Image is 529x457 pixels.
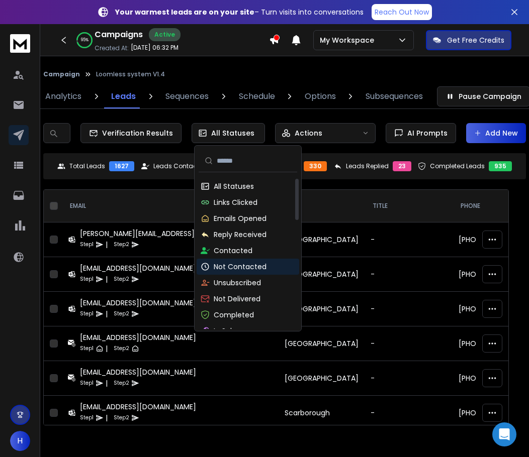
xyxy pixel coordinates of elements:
[365,222,453,257] td: -
[403,128,448,138] span: AI Prompts
[80,240,94,250] p: Step 1
[153,162,207,170] p: Leads Contacted
[365,326,453,361] td: -
[80,274,94,284] p: Step 1
[10,431,30,451] button: H
[81,37,89,43] p: 95 %
[346,162,389,170] p: Leads Replied
[106,344,108,354] p: |
[365,190,453,222] th: Title
[453,361,524,396] td: [PHONE_NUMBER]
[106,378,108,388] p: |
[106,413,108,423] p: |
[279,396,365,430] td: Scarborough
[159,84,215,108] a: Sequences
[214,262,267,272] p: Not Contacted
[295,128,322,138] p: Actions
[214,197,257,207] p: Links Clicked
[80,402,196,412] div: [EMAIL_ADDRESS][DOMAIN_NAME]
[214,326,270,336] p: In Subsequence
[80,123,182,143] button: Verification Results
[453,396,524,430] td: [PHONE_NUMBER]
[279,222,365,257] td: [GEOGRAPHIC_DATA]
[239,90,275,102] p: Schedule
[114,344,129,354] p: Step 2
[80,344,94,354] p: Step 1
[114,240,129,250] p: Step 2
[69,162,105,170] p: Total Leads
[80,332,196,342] div: [EMAIL_ADDRESS][DOMAIN_NAME]
[114,309,129,319] p: Step 2
[430,162,485,170] p: Completed Leads
[165,90,209,102] p: Sequences
[386,123,456,143] button: AI Prompts
[115,7,364,17] p: – Turn visits into conversations
[279,257,365,292] td: [GEOGRAPHIC_DATA]
[214,181,254,191] p: All Statuses
[111,90,136,102] p: Leads
[453,326,524,361] td: [PHONE_NUMBER]
[211,128,254,138] p: All Statuses
[447,35,504,45] p: Get Free Credits
[131,44,179,52] p: [DATE] 06:32 PM
[95,44,129,52] p: Created At:
[214,294,260,304] p: Not Delivered
[43,70,80,78] button: Campaign
[80,413,94,423] p: Step 1
[365,292,453,326] td: -
[360,84,429,108] a: Subsequences
[80,263,196,273] div: [EMAIL_ADDRESS][DOMAIN_NAME]
[45,90,81,102] p: Analytics
[80,228,251,239] div: [PERSON_NAME][EMAIL_ADDRESS][DOMAIN_NAME]
[492,422,516,446] div: Open Intercom Messenger
[98,128,173,138] span: Verification Results
[214,213,267,223] p: Emails Opened
[366,90,423,102] p: Subsequences
[214,246,252,256] p: Contacted
[365,257,453,292] td: -
[114,378,129,388] p: Step 2
[214,230,267,240] p: Reply Received
[10,34,30,53] img: logo
[214,310,254,320] p: Completed
[305,90,336,102] p: Options
[39,84,87,108] a: Analytics
[115,7,254,17] strong: Your warmest leads are on your site
[453,190,524,222] th: Phone
[279,190,365,222] th: city
[114,274,129,284] p: Step 2
[279,361,365,396] td: [GEOGRAPHIC_DATA]
[489,161,512,171] div: 935
[304,161,327,171] div: 330
[320,35,378,45] p: My Workspace
[149,28,181,41] div: Active
[365,361,453,396] td: -
[95,29,143,41] h1: Campaigns
[233,84,281,108] a: Schedule
[96,70,165,78] p: Loomless system V1.4
[62,190,259,222] th: EMAIL
[375,7,429,17] p: Reach Out Now
[426,30,511,50] button: Get Free Credits
[80,309,94,319] p: Step 1
[279,292,365,326] td: [GEOGRAPHIC_DATA]
[453,257,524,292] td: [PHONE_NUMBER]
[106,309,108,319] p: |
[80,367,196,377] div: [EMAIL_ADDRESS][DOMAIN_NAME]
[299,84,342,108] a: Options
[106,240,108,250] p: |
[80,378,94,388] p: Step 1
[393,161,411,171] div: 23
[365,396,453,430] td: -
[279,326,365,361] td: [GEOGRAPHIC_DATA]
[466,123,526,143] button: Add New
[105,84,142,108] a: Leads
[372,4,432,20] a: Reach Out Now
[109,161,134,171] div: 1627
[453,292,524,326] td: [PHONE_NUMBER]
[106,274,108,284] p: |
[114,413,129,423] p: Step 2
[214,278,261,288] p: Unsubscribed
